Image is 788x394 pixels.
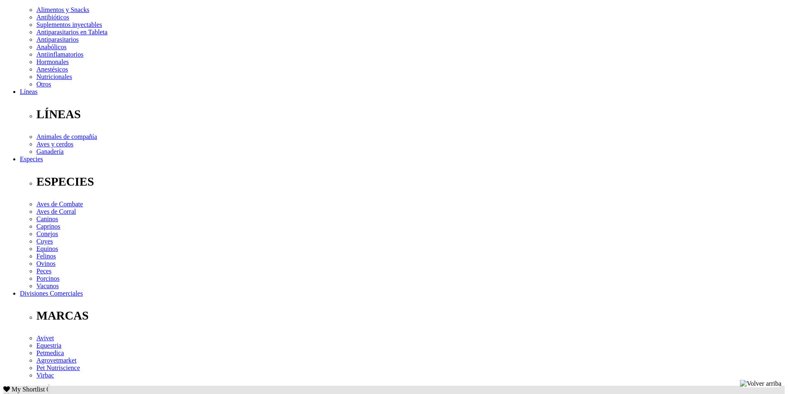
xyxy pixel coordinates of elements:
[36,29,108,36] a: Antiparasitarios en Tableta
[36,245,58,252] a: Equinos
[36,223,60,230] a: Caprinos
[20,155,43,162] a: Especies
[36,6,89,13] a: Alimentos y Snacks
[20,88,38,95] a: Líneas
[36,260,55,267] a: Ovinos
[36,201,83,208] a: Aves de Combate
[36,175,785,189] p: ESPECIES
[4,304,143,390] iframe: Brevo live chat
[36,36,79,43] a: Antiparasitarios
[36,282,59,289] a: Vacunos
[36,66,68,73] a: Anestésicos
[36,267,51,275] a: Peces
[36,51,84,58] a: Antiinflamatorios
[36,253,56,260] a: Felinos
[36,275,60,282] a: Porcinos
[36,148,64,155] a: Ganadería
[36,215,58,222] a: Caninos
[36,73,72,80] a: Nutricionales
[36,141,73,148] a: Aves y cerdos
[20,290,83,297] a: Divisiones Comerciales
[36,58,69,65] a: Hormonales
[36,208,76,215] a: Aves de Corral
[36,81,51,88] a: Otros
[36,21,102,28] a: Suplementos inyectables
[36,238,53,245] a: Cuyes
[36,43,67,50] a: Anabólicos
[36,230,58,237] a: Conejos
[36,309,785,322] p: MARCAS
[36,107,785,121] p: LÍNEAS
[740,380,781,387] img: Volver arriba
[36,133,97,140] a: Animales de compañía
[36,14,69,21] a: Antibióticos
